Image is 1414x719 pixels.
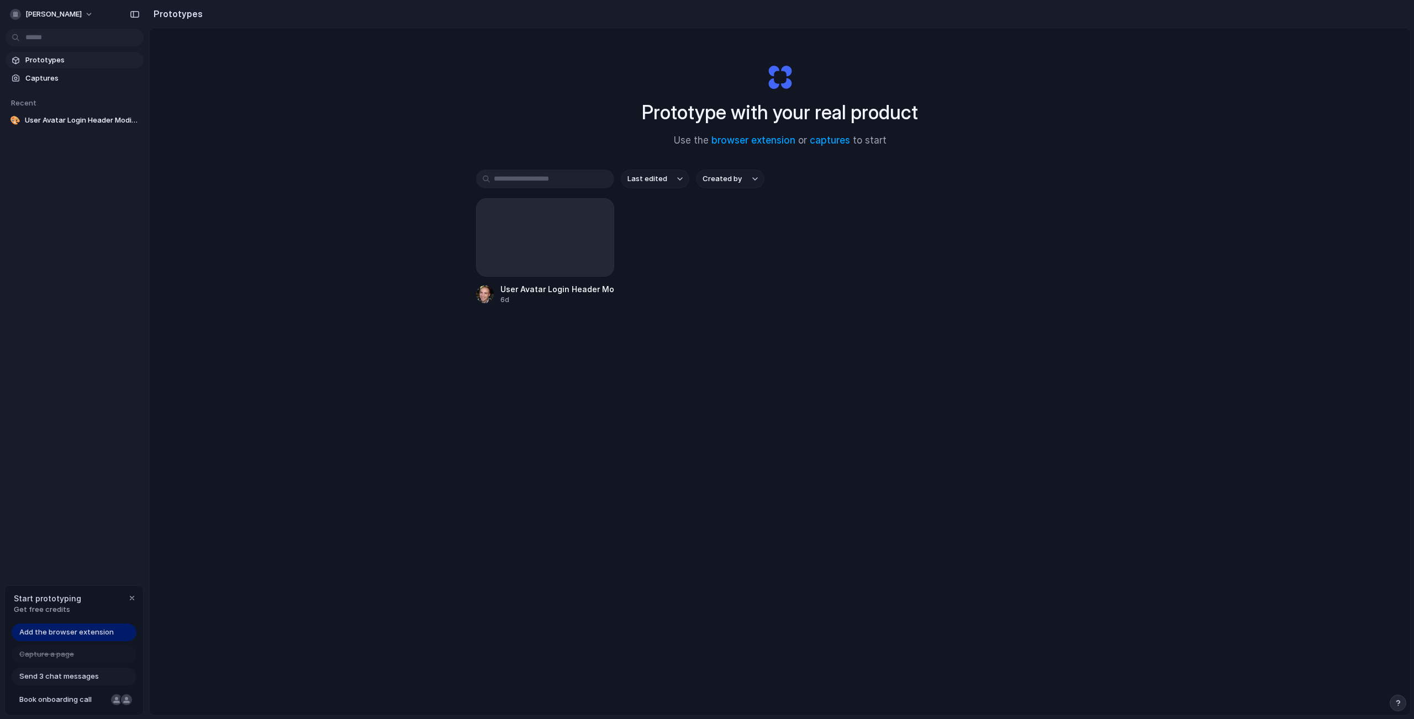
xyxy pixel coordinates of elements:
[25,55,139,66] span: Prototypes
[19,649,74,660] span: Capture a page
[500,283,614,295] div: User Avatar Login Header Modification
[500,295,614,305] div: 6d
[14,604,81,615] span: Get free credits
[6,6,99,23] button: [PERSON_NAME]
[711,135,795,146] a: browser extension
[6,112,144,129] a: 🎨User Avatar Login Header Modification
[11,98,36,107] span: Recent
[621,170,689,188] button: Last edited
[25,73,139,84] span: Captures
[25,9,82,20] span: [PERSON_NAME]
[696,170,764,188] button: Created by
[6,70,144,87] a: Captures
[12,691,136,709] a: Book onboarding call
[810,135,850,146] a: captures
[674,134,887,148] span: Use the or to start
[6,52,144,68] a: Prototypes
[149,7,203,20] h2: Prototypes
[25,115,139,126] span: User Avatar Login Header Modification
[120,693,133,706] div: Christian Iacullo
[627,173,667,184] span: Last edited
[19,627,114,638] span: Add the browser extension
[19,694,107,705] span: Book onboarding call
[703,173,742,184] span: Created by
[476,198,614,305] a: User Avatar Login Header Modification6d
[642,98,918,127] h1: Prototype with your real product
[14,593,81,604] span: Start prototyping
[19,671,99,682] span: Send 3 chat messages
[10,115,20,126] div: 🎨
[110,693,123,706] div: Nicole Kubica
